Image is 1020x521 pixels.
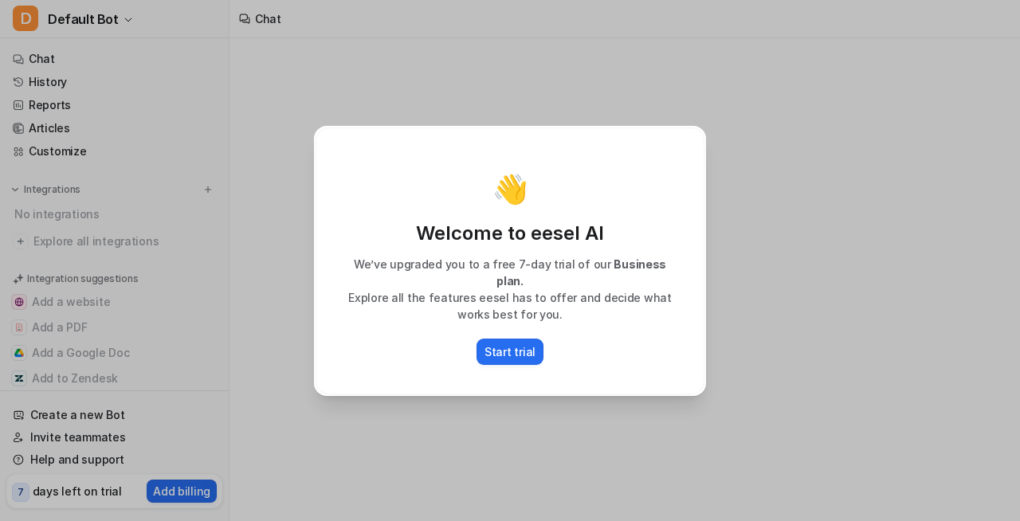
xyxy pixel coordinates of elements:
p: 👋 [492,173,528,205]
p: Explore all the features eesel has to offer and decide what works best for you. [332,289,688,323]
p: Welcome to eesel AI [332,221,688,246]
button: Start trial [477,339,543,365]
p: We’ve upgraded you to a free 7-day trial of our [332,256,688,289]
p: Start trial [484,343,535,360]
